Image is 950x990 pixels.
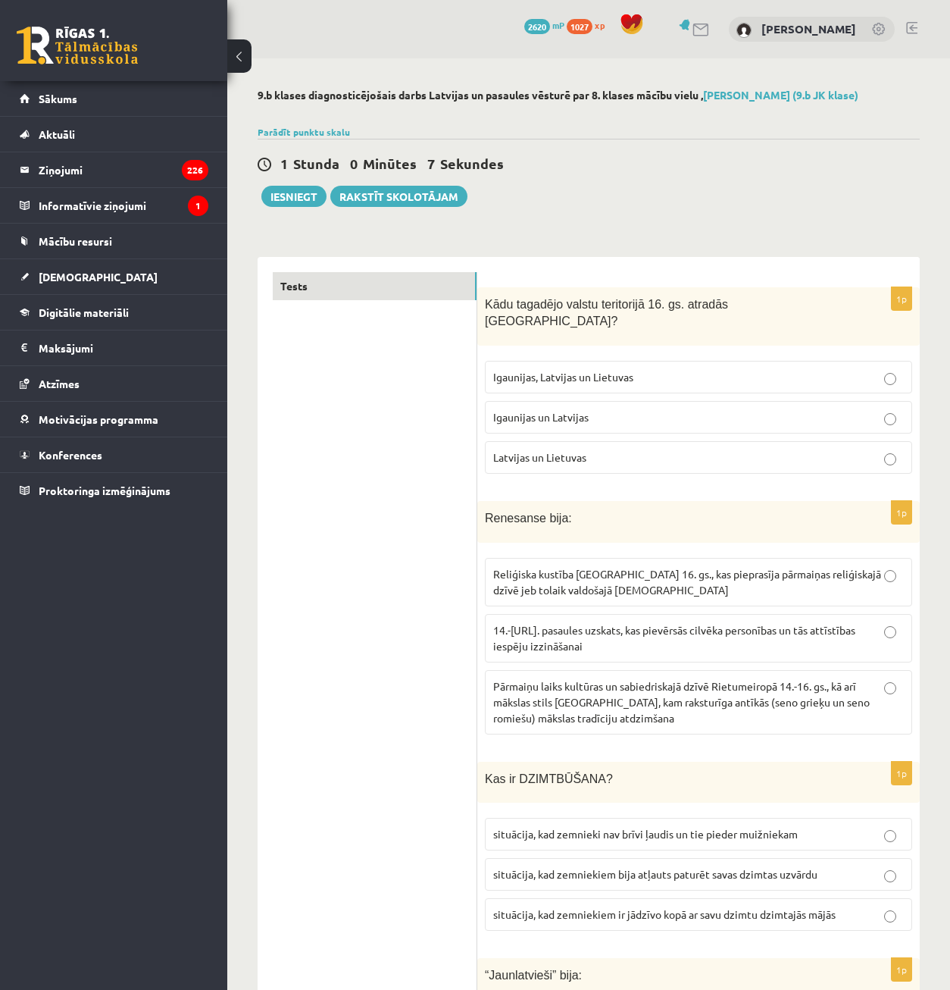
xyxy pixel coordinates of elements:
span: Pārmaiņu laiks kultūras un sabiedriskajā dzīvē Rietumeiropā 14.-16. gs., kā arī mākslas stils [GE... [493,679,870,725]
a: Mācību resursi [20,224,208,258]
p: 1p [891,500,912,525]
a: Tests [273,272,477,300]
img: Kristers Maijers [736,23,752,38]
a: Atzīmes [20,366,208,401]
span: Kas ir DZIMTBŪŠANA? [485,772,613,785]
input: Igaunijas un Latvijas [884,413,896,425]
span: 2620 [524,19,550,34]
a: Rīgas 1. Tālmācības vidusskola [17,27,138,64]
span: 7 [427,155,435,172]
span: Motivācijas programma [39,412,158,426]
input: Latvijas un Lietuvas [884,453,896,465]
span: 1 [280,155,288,172]
span: Latvijas un Lietuvas [493,450,586,464]
span: Minūtes [363,155,417,172]
a: Maksājumi [20,331,208,365]
a: 1027 xp [567,19,612,31]
legend: Ziņojumi [39,152,208,187]
a: [DEMOGRAPHIC_DATA] [20,259,208,294]
legend: Informatīvie ziņojumi [39,188,208,223]
legend: Maksājumi [39,331,208,365]
span: Konferences [39,448,102,462]
a: [PERSON_NAME] [761,21,856,36]
span: Digitālie materiāli [39,305,129,319]
span: Igaunijas un Latvijas [493,410,589,424]
a: 2620 mP [524,19,564,31]
p: 1p [891,761,912,785]
span: : [568,512,571,525]
a: Informatīvie ziņojumi1 [20,188,208,223]
span: xp [595,19,605,31]
span: Sākums [39,92,77,105]
a: Sākums [20,81,208,116]
span: Mācību resursi [39,234,112,248]
input: situācija, kad zemniekiem bija atļauts paturēt savas dzimtas uzvārdu [884,870,896,882]
a: Aktuāli [20,117,208,152]
span: Reliģiska kustība [GEOGRAPHIC_DATA] 16. gs., kas pieprasīja pārmaiņas reliģiskajā dzīvē jeb tolai... [493,567,881,597]
a: Digitālie materiāli [20,295,208,330]
input: situācija, kad zemnieki nav brīvi ļaudis un tie pieder muižniekam [884,830,896,842]
i: 226 [182,160,208,180]
span: [DEMOGRAPHIC_DATA] [39,270,158,284]
p: 1p [891,957,912,982]
span: Kādu tagadējo valstu teritorijā 16. gs. atradās [GEOGRAPHIC_DATA]? [485,298,728,328]
span: Aktuāli [39,127,75,141]
span: Proktoringa izmēģinājums [39,484,170,497]
span: 14.-[URL]. pasaules uzskats, kas pievērsās cilvēka personības un tās attīstības iespēju izzināšanai [493,623,855,653]
span: “Jaunlatvieši” bija: [485,969,582,982]
span: mP [552,19,564,31]
a: Proktoringa izmēģinājums [20,473,208,508]
i: 1 [188,196,208,216]
input: situācija, kad zemniekiem ir jādzīvo kopā ar savu dzimtu dzimtajās mājās [884,910,896,923]
a: Ziņojumi226 [20,152,208,187]
a: Rakstīt skolotājam [330,186,467,207]
input: Reliģiska kustība [GEOGRAPHIC_DATA] 16. gs., kas pieprasīja pārmaiņas reliģiskajā dzīvē jeb tolai... [884,570,896,582]
span: Atzīmes [39,377,80,390]
input: Pārmaiņu laiks kultūras un sabiedriskajā dzīvē Rietumeiropā 14.-16. gs., kā arī mākslas stils [GE... [884,682,896,694]
a: Motivācijas programma [20,402,208,437]
span: Igaunijas, Latvijas un Lietuvas [493,370,633,384]
span: Stunda [293,155,339,172]
span: 1027 [567,19,592,34]
h2: 9.b klases diagnosticējošais darbs Latvijas un pasaules vēsturē par 8. klases mācību vielu , [258,89,920,102]
span: situācija, kad zemniekiem ir jādzīvo kopā ar savu dzimtu dzimtajās mājās [493,907,836,921]
a: Konferences [20,437,208,472]
a: [PERSON_NAME] (9.b JK klase) [703,88,858,102]
input: Igaunijas, Latvijas un Lietuvas [884,373,896,385]
a: Parādīt punktu skalu [258,126,350,138]
button: Iesniegt [261,186,327,207]
span: 0 [350,155,358,172]
input: 14.-[URL]. pasaules uzskats, kas pievērsās cilvēka personības un tās attīstības iespēju izzināšanai [884,626,896,638]
span: Renesanse bija [485,512,568,525]
span: Sekundes [440,155,504,172]
span: situācija, kad zemnieki nav brīvi ļaudis un tie pieder muižniekam [493,827,798,841]
span: situācija, kad zemniekiem bija atļauts paturēt savas dzimtas uzvārdu [493,867,817,881]
p: 1p [891,287,912,311]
